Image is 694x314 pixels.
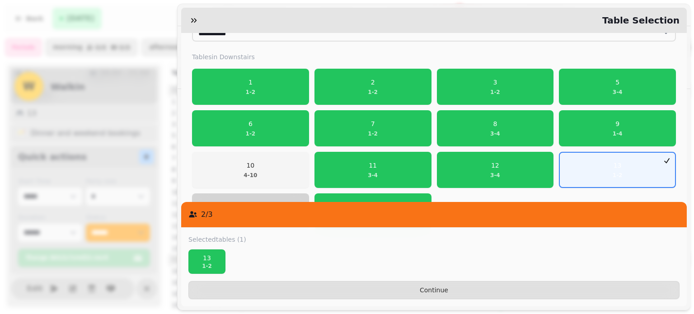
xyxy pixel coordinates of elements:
[437,152,554,188] button: 123-4
[490,161,500,170] p: 12
[314,69,431,105] button: 21-2
[368,172,378,179] p: 3 - 4
[490,89,500,96] p: 1 - 2
[613,89,623,96] p: 3 - 4
[368,89,378,96] p: 1 - 2
[613,161,623,170] p: 13
[188,281,680,299] button: Continue
[437,69,554,105] button: 31-2
[314,152,431,188] button: 113-4
[196,287,672,293] span: Continue
[490,172,500,179] p: 3 - 4
[613,130,623,137] p: 1 - 4
[246,130,256,137] p: 1 - 2
[368,78,378,87] p: 2
[368,161,378,170] p: 11
[613,78,623,87] p: 5
[368,130,378,137] p: 1 - 2
[559,69,676,105] button: 53-4
[192,69,309,105] button: 11-2
[613,119,623,128] p: 9
[314,193,431,230] button: 151-2
[559,152,676,188] button: 131-2
[314,110,431,146] button: 71-2
[192,253,221,262] p: 13
[246,119,256,128] p: 6
[490,78,500,87] p: 3
[192,110,309,146] button: 61-2
[490,130,500,137] p: 3 - 4
[246,89,256,96] p: 1 - 2
[613,172,623,179] p: 1 - 2
[244,172,257,179] p: 4 - 10
[244,161,257,170] p: 10
[368,119,378,128] p: 7
[490,119,500,128] p: 8
[192,152,309,188] button: 104-10
[192,193,309,230] button: 141-2
[188,249,225,274] button: 131-2
[437,110,554,146] button: 83-4
[246,78,256,87] p: 1
[201,209,213,220] p: 2 / 3
[559,110,676,146] button: 91-4
[188,235,246,244] label: Selected tables (1)
[192,262,221,270] p: 1 - 2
